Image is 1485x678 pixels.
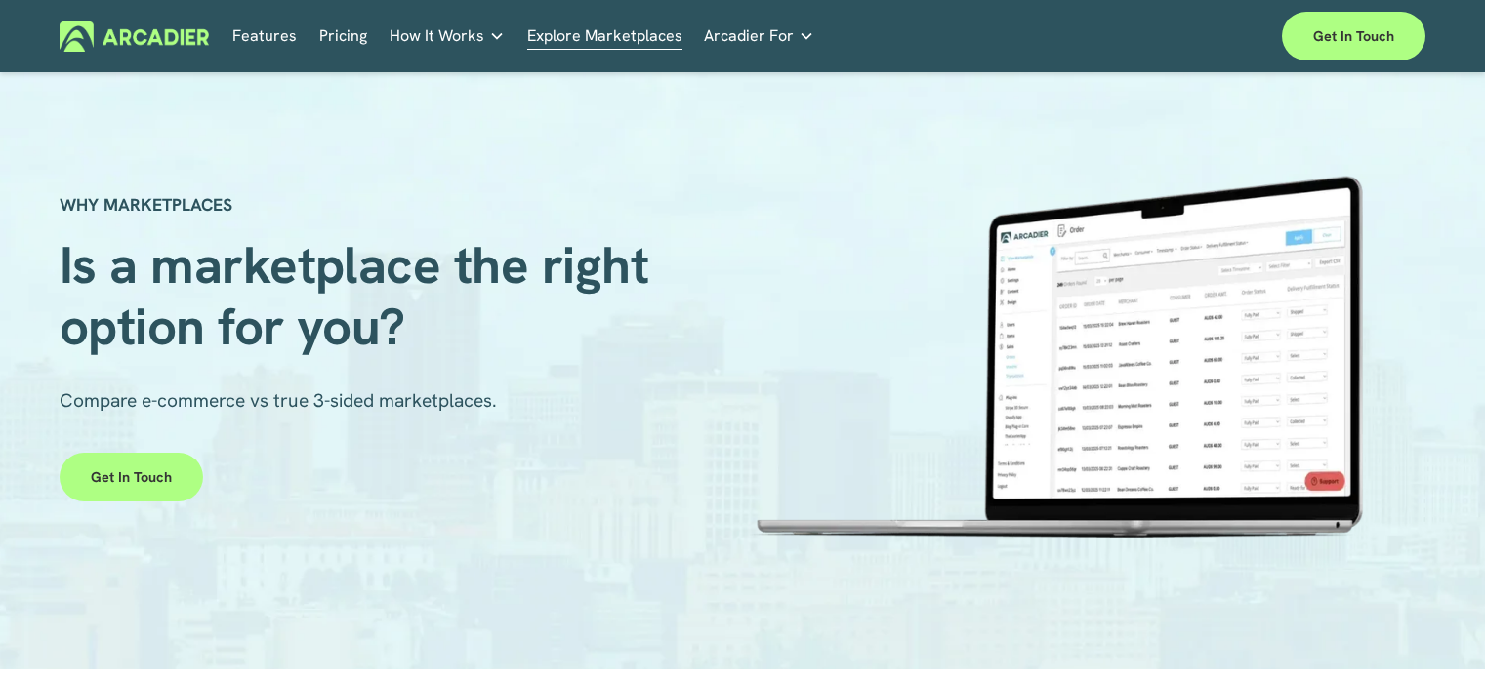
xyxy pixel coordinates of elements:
[704,21,814,52] a: folder dropdown
[1282,12,1425,60] a: Get in touch
[527,21,682,52] a: Explore Marketplaces
[60,193,232,216] strong: WHY MARKETPLACES
[60,388,497,413] span: Compare e-commerce vs true 3-sided marketplaces.
[704,22,794,50] span: Arcadier For
[60,21,209,52] img: Arcadier
[319,21,367,52] a: Pricing
[232,21,297,52] a: Features
[390,22,484,50] span: How It Works
[60,453,203,501] a: Get in touch
[60,231,662,359] span: Is a marketplace the right option for you?
[390,21,505,52] a: folder dropdown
